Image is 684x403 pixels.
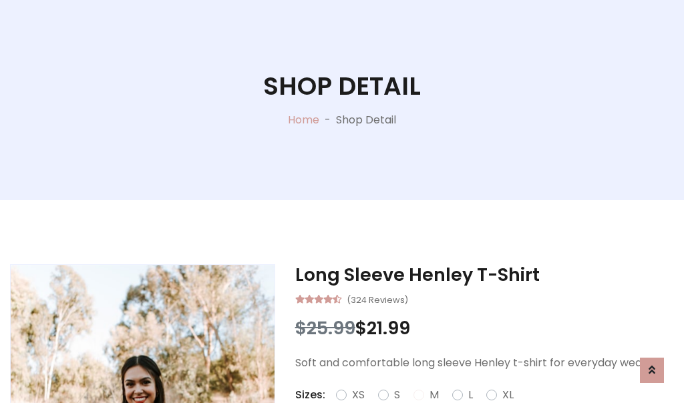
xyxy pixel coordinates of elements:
h3: Long Sleeve Henley T-Shirt [295,264,674,286]
p: Shop Detail [336,112,396,128]
h1: Shop Detail [263,71,421,101]
span: $25.99 [295,316,355,340]
a: Home [288,112,319,127]
label: S [394,387,400,403]
small: (324 Reviews) [347,291,408,307]
label: XL [502,387,514,403]
p: Sizes: [295,387,325,403]
label: M [430,387,439,403]
span: 21.99 [367,316,410,340]
p: - [319,112,336,128]
label: XS [352,387,365,403]
label: L [468,387,473,403]
p: Soft and comfortable long sleeve Henley t-shirt for everyday wear. [295,355,674,371]
h3: $ [295,318,674,339]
